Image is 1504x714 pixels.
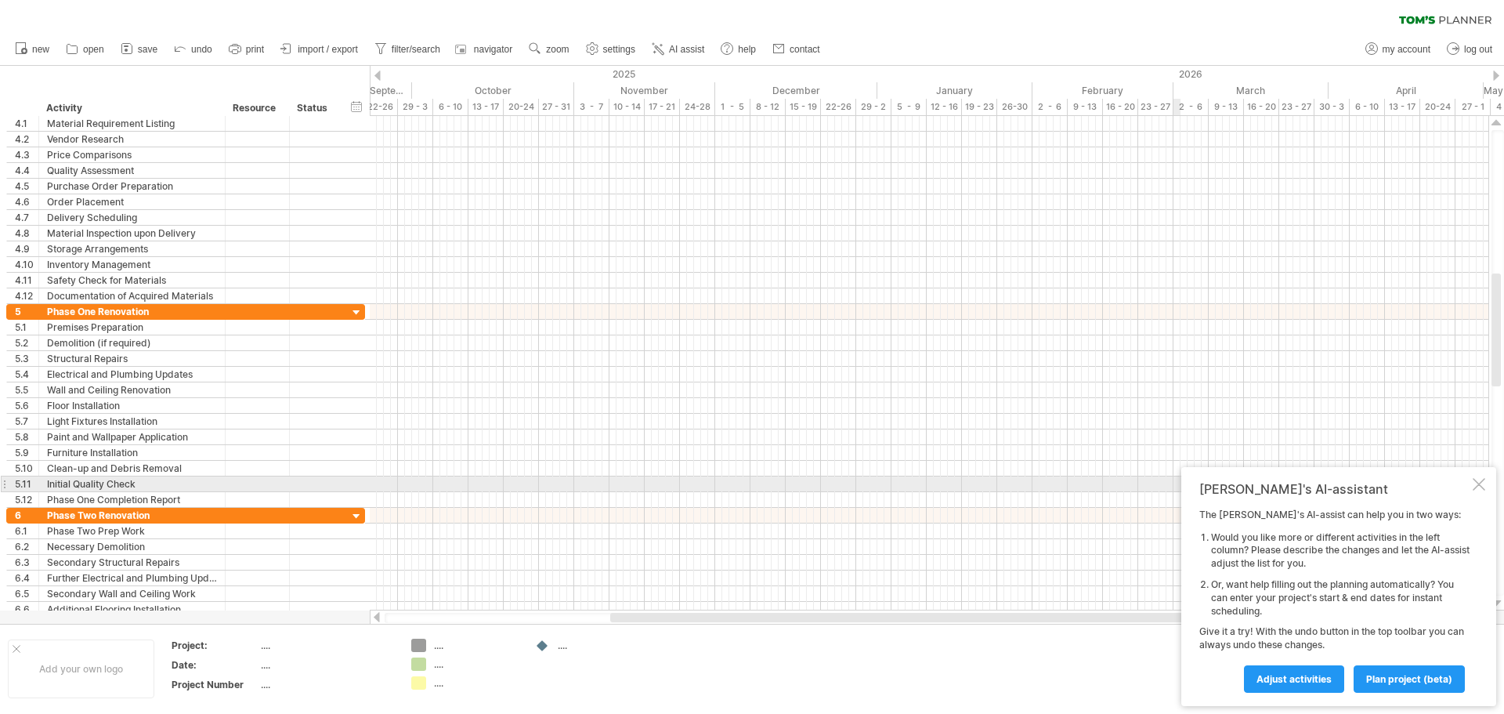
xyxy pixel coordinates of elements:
div: 27 - 31 [539,99,574,115]
div: 4.3 [15,147,38,162]
div: 6.4 [15,571,38,585]
span: filter/search [392,44,440,55]
div: Paint and Wallpaper Application [47,429,217,444]
div: 6 - 10 [433,99,468,115]
div: 19 - 23 [962,99,997,115]
span: my account [1383,44,1430,55]
span: plan project (beta) [1366,673,1452,685]
div: March 2026 [1173,82,1329,99]
div: 5.5 [15,382,38,397]
div: 29 - 2 [856,99,891,115]
div: 23 - 27 [1138,99,1173,115]
div: 4.9 [15,241,38,256]
div: Secondary Structural Repairs [47,555,217,570]
div: 16 - 20 [1244,99,1279,115]
div: Initial Quality Check [47,477,217,491]
div: Safety Check for Materials [47,273,217,288]
div: 5 [15,304,38,319]
span: AI assist [669,44,704,55]
div: 30 - 3 [1314,99,1350,115]
div: Resource [233,100,280,116]
a: new [11,39,54,60]
div: 27 - 1 [1455,99,1491,115]
div: Premises Preparation [47,320,217,335]
div: 17 - 21 [645,99,680,115]
a: print [225,39,269,60]
div: Structural Repairs [47,351,217,366]
div: 22-26 [821,99,856,115]
div: 4.10 [15,257,38,272]
div: Phase One Renovation [47,304,217,319]
div: 4.4 [15,163,38,178]
div: Phase One Completion Report [47,492,217,507]
a: import / export [277,39,363,60]
div: 6.5 [15,586,38,601]
div: 15 - 19 [786,99,821,115]
div: 6 [15,508,38,523]
span: navigator [474,44,512,55]
div: 9 - 13 [1209,99,1244,115]
div: Project Number [172,678,258,691]
div: Add your own logo [8,640,154,698]
div: 3 - 7 [574,99,609,115]
div: Delivery Scheduling [47,210,217,225]
div: 1 - 5 [715,99,750,115]
div: Documentation of Acquired Materials [47,288,217,303]
div: February 2026 [1032,82,1173,99]
div: 6.1 [15,524,38,538]
div: Price Comparisons [47,147,217,162]
div: 22-26 [363,99,398,115]
div: 9 - 13 [1068,99,1103,115]
a: zoom [525,39,573,60]
a: open [62,39,109,60]
div: 6.6 [15,602,38,617]
div: Light Fixtures Installation [47,414,217,429]
a: navigator [453,39,517,60]
div: Material Inspection upon Delivery [47,226,217,241]
div: 20-24 [1420,99,1455,115]
div: Storage Arrangements [47,241,217,256]
div: 4.5 [15,179,38,194]
div: 4.1 [15,116,38,131]
div: Electrical and Plumbing Updates [47,367,217,382]
div: Necessary Demolition [47,539,217,554]
div: The [PERSON_NAME]'s AI-assist can help you in two ways: Give it a try! With the undo button in th... [1199,509,1470,692]
div: .... [434,658,519,671]
div: Additional Flooring Installation [47,602,217,617]
div: 10 - 14 [609,99,645,115]
div: .... [261,678,392,691]
div: Phase Two Renovation [47,508,217,523]
span: Adjust activities [1256,673,1332,685]
li: Would you like more or different activities in the left column? Please describe the changes and l... [1211,531,1470,571]
div: 20-24 [504,99,539,115]
div: 6 - 10 [1350,99,1385,115]
div: 26-30 [997,99,1032,115]
div: Wall and Ceiling Renovation [47,382,217,397]
div: Secondary Wall and Ceiling Work [47,586,217,601]
div: 5.4 [15,367,38,382]
div: 4.6 [15,194,38,209]
div: 13 - 17 [1385,99,1420,115]
div: Furniture Installation [47,445,217,460]
div: 5.1 [15,320,38,335]
div: .... [434,676,519,690]
span: contact [790,44,820,55]
div: 5.9 [15,445,38,460]
div: January 2026 [877,82,1032,99]
div: Purchase Order Preparation [47,179,217,194]
div: Phase Two Prep Work [47,524,217,538]
div: 5.2 [15,335,38,350]
div: 23 - 27 [1279,99,1314,115]
div: 5.6 [15,398,38,413]
div: 4.2 [15,132,38,147]
div: November 2025 [574,82,715,99]
span: new [32,44,49,55]
div: Material Requirement Listing [47,116,217,131]
div: 29 - 3 [398,99,433,115]
div: 4.8 [15,226,38,241]
a: Adjust activities [1244,665,1344,693]
span: undo [191,44,212,55]
a: settings [582,39,640,60]
a: help [717,39,761,60]
div: Inventory Management [47,257,217,272]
